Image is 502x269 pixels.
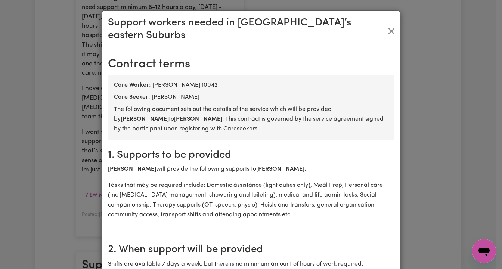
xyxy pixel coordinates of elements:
[114,82,151,88] b: Care Worker:
[256,166,304,172] b: [PERSON_NAME]
[386,25,397,37] button: Close
[108,166,156,172] b: [PERSON_NAME]
[108,149,394,162] h2: 1. Supports to be provided
[108,180,394,220] p: Tasks that may be required include: Domestic assistance (light duties only), Meal Prep, Personal ...
[114,81,388,90] div: [PERSON_NAME] 10042
[108,57,394,71] h2: Contract terms
[114,94,150,100] b: Care Seeker:
[121,116,169,122] b: [PERSON_NAME]
[114,105,388,134] p: The following document sets out the details of the service which will be provided by to . This co...
[108,164,394,174] p: will provide the following supports to :
[174,116,222,122] b: [PERSON_NAME]
[472,239,496,263] iframe: Button to launch messaging window
[108,17,386,42] h3: Support workers needed in [GEOGRAPHIC_DATA]’s eastern Suburbs
[108,244,394,256] h2: 2. When support will be provided
[114,93,388,102] div: [PERSON_NAME]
